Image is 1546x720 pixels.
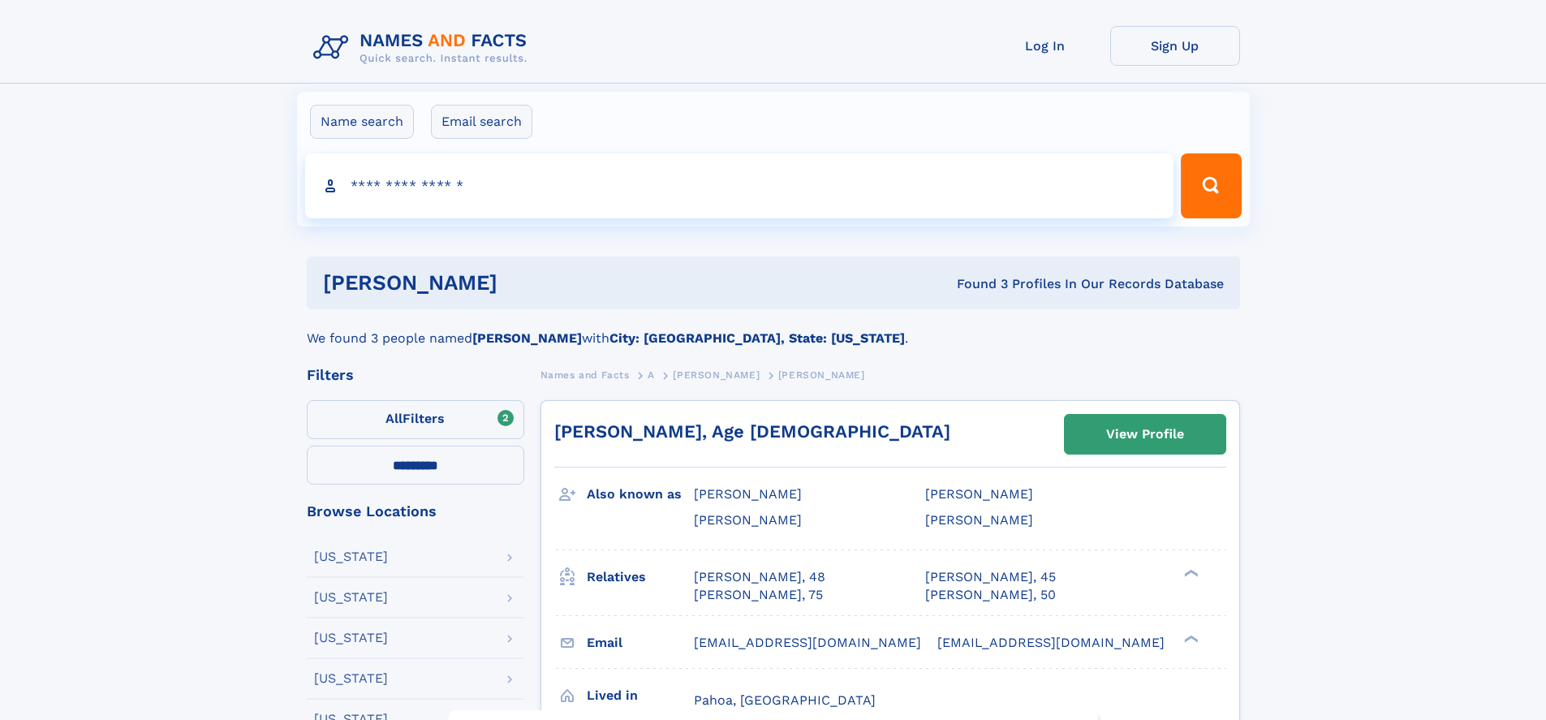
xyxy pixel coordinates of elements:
div: Browse Locations [307,504,524,519]
span: [PERSON_NAME] [673,369,760,381]
h3: Relatives [587,563,694,591]
span: [PERSON_NAME] [925,486,1033,502]
h3: Lived in [587,682,694,709]
a: View Profile [1065,415,1225,454]
div: [US_STATE] [314,591,388,604]
div: ❯ [1180,633,1199,644]
b: City: [GEOGRAPHIC_DATA], State: [US_STATE] [609,330,905,346]
label: Name search [310,105,414,139]
h1: [PERSON_NAME] [323,273,727,293]
button: Search Button [1181,153,1241,218]
span: A [648,369,655,381]
span: [PERSON_NAME] [694,512,802,528]
a: [PERSON_NAME], 50 [925,586,1056,604]
h3: Email [587,629,694,657]
label: Filters [307,400,524,439]
a: [PERSON_NAME] [673,364,760,385]
div: Filters [307,368,524,382]
span: [PERSON_NAME] [778,369,865,381]
div: ❯ [1180,567,1199,578]
div: Found 3 Profiles In Our Records Database [727,275,1224,293]
a: [PERSON_NAME], 75 [694,586,823,604]
div: View Profile [1106,416,1184,453]
img: Logo Names and Facts [307,26,540,70]
a: Names and Facts [540,364,630,385]
label: Email search [431,105,532,139]
div: [US_STATE] [314,550,388,563]
span: Pahoa, [GEOGRAPHIC_DATA] [694,692,876,708]
div: [US_STATE] [314,672,388,685]
a: [PERSON_NAME], Age [DEMOGRAPHIC_DATA] [554,421,950,442]
a: A [648,364,655,385]
span: [PERSON_NAME] [925,512,1033,528]
span: All [385,411,403,426]
div: [US_STATE] [314,632,388,645]
a: Sign Up [1110,26,1240,66]
span: [PERSON_NAME] [694,486,802,502]
input: search input [305,153,1174,218]
div: We found 3 people named with . [307,309,1240,348]
b: [PERSON_NAME] [472,330,582,346]
span: [EMAIL_ADDRESS][DOMAIN_NAME] [694,635,921,650]
a: [PERSON_NAME], 48 [694,568,825,586]
a: [PERSON_NAME], 45 [925,568,1056,586]
a: Log In [980,26,1110,66]
span: [EMAIL_ADDRESS][DOMAIN_NAME] [937,635,1165,650]
h3: Also known as [587,481,694,508]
